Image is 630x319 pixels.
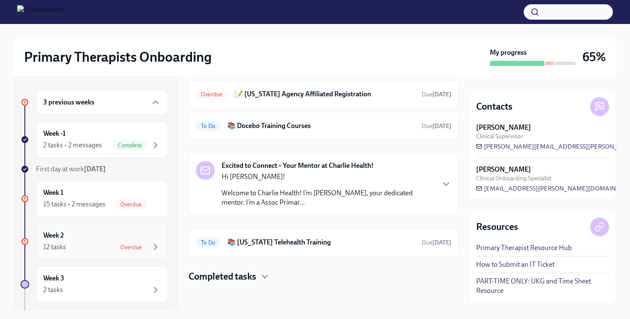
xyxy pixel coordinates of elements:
[227,238,415,247] h6: 📚 [US_STATE] Telehealth Training
[189,270,256,283] h4: Completed tasks
[196,119,451,133] a: To Do📚 Docebo Training CoursesDue[DATE]
[196,239,220,246] span: To Do
[43,231,64,240] h6: Week 2
[21,181,168,217] a: Week 115 tasks • 2 messagesOverdue
[115,244,147,250] span: Overdue
[189,270,459,283] div: Completed tasks
[21,224,168,259] a: Week 212 tasksOverdue
[43,200,105,209] div: 15 tasks • 2 messages
[476,165,531,174] strong: [PERSON_NAME]
[43,285,63,295] div: 2 tasks
[17,5,65,19] img: CharlieHealth
[24,48,212,66] h2: Primary Therapists Onboarding
[115,201,147,208] span: Overdue
[21,266,168,302] a: Week 32 tasks
[476,132,523,140] span: Clinical Supervisor
[422,239,451,246] span: Due
[227,121,415,131] h6: 📚 Docebo Training Courses
[43,242,66,252] div: 12 tasks
[476,221,518,233] h4: Resources
[196,123,220,129] span: To Do
[21,164,168,174] a: First day at work[DATE]
[196,87,451,101] a: Overdue📝 [US_STATE] Agency Affiliated RegistrationDue[DATE]
[43,98,94,107] h6: 3 previous weeks
[476,260,555,269] a: How to Submit an IT Ticket
[476,123,531,132] strong: [PERSON_NAME]
[422,90,451,98] span: August 4th, 2025 10:00
[422,91,451,98] span: Due
[43,129,66,138] h6: Week -1
[196,236,451,249] a: To Do📚 [US_STATE] Telehealth TrainingDue[DATE]
[422,122,451,130] span: Due
[432,239,451,246] strong: [DATE]
[43,140,102,150] div: 2 tasks • 2 messages
[43,274,64,283] h6: Week 3
[222,172,434,182] p: Hi [PERSON_NAME]!
[476,174,552,182] span: Clinical Onboarding Specialist
[422,122,451,130] span: August 12th, 2025 10:00
[432,91,451,98] strong: [DATE]
[222,188,434,207] p: Welcome to Charlie Health! I’m [PERSON_NAME], your dedicated mentor. I’m a Assoc Primar...
[432,122,451,130] strong: [DATE]
[113,142,147,149] span: Complete
[84,165,106,173] strong: [DATE]
[476,243,572,253] a: Primary Therapist Resource Hub
[476,277,609,295] a: PART-TIME ONLY: UKG and Time Sheet Resource
[422,239,451,247] span: August 11th, 2025 10:00
[222,161,374,170] strong: Excited to Connect – Your Mentor at Charlie Health!
[582,49,606,65] h3: 65%
[21,122,168,158] a: Week -12 tasks • 2 messagesComplete
[196,91,228,98] span: Overdue
[476,100,513,113] h4: Contacts
[43,188,63,197] h6: Week 1
[234,89,415,99] h6: 📝 [US_STATE] Agency Affiliated Registration
[490,48,527,57] strong: My progress
[36,165,106,173] span: First day at work
[36,90,168,115] div: 3 previous weeks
